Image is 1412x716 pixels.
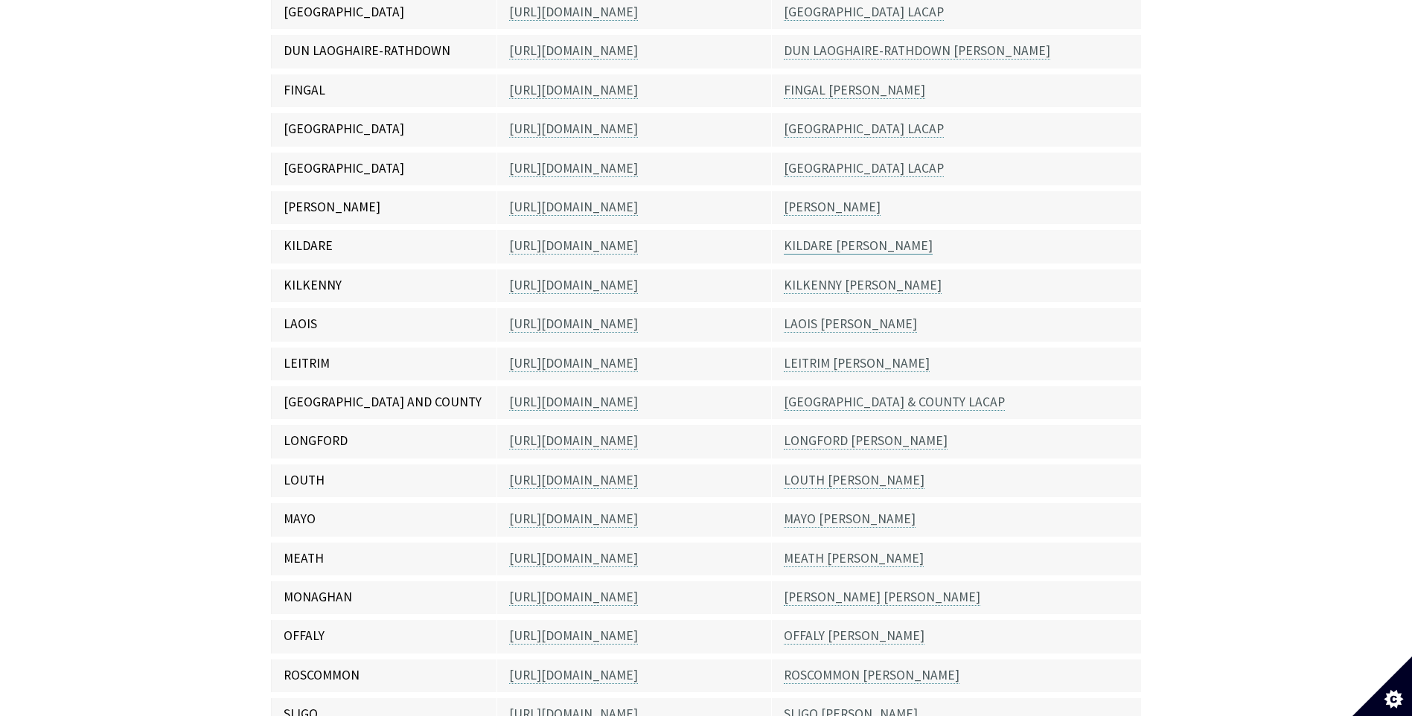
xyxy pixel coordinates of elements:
[509,511,638,528] a: [URL][DOMAIN_NAME]
[784,432,948,450] a: LONGFORD [PERSON_NAME]
[271,656,497,695] td: ROSCOMMON
[271,383,497,422] td: [GEOGRAPHIC_DATA] AND COUNTY
[1352,656,1412,716] button: Set cookie preferences
[271,461,497,500] td: LOUTH
[509,160,638,177] a: [URL][DOMAIN_NAME]
[784,42,1050,60] a: DUN LAOGHAIRE-RATHDOWN [PERSON_NAME]
[271,345,497,383] td: LEITRIM
[271,500,497,539] td: MAYO
[784,667,959,684] a: ROSCOMMON [PERSON_NAME]
[509,199,638,216] a: [URL][DOMAIN_NAME]
[271,540,497,578] td: MEATH
[509,82,638,99] a: [URL][DOMAIN_NAME]
[509,277,638,294] a: [URL][DOMAIN_NAME]
[784,627,924,645] a: OFFALY [PERSON_NAME]
[509,550,638,567] a: [URL][DOMAIN_NAME]
[784,550,924,567] a: MEATH [PERSON_NAME]
[271,578,497,617] td: MONAGHAN
[509,316,638,333] a: [URL][DOMAIN_NAME]
[784,4,944,21] a: [GEOGRAPHIC_DATA] LACAP
[509,4,638,21] a: [URL][DOMAIN_NAME]
[271,266,497,305] td: KILKENNY
[509,394,638,411] a: [URL][DOMAIN_NAME]
[784,511,916,528] a: MAYO [PERSON_NAME]
[271,188,497,227] td: [PERSON_NAME]
[509,472,638,489] a: [URL][DOMAIN_NAME]
[271,617,497,656] td: OFFALY
[509,432,638,450] a: [URL][DOMAIN_NAME]
[509,667,638,684] a: [URL][DOMAIN_NAME]
[784,160,944,177] a: [GEOGRAPHIC_DATA] LACAP
[271,227,497,266] td: KILDARE
[271,150,497,188] td: [GEOGRAPHIC_DATA]
[784,237,933,255] a: KILDARE [PERSON_NAME]
[784,82,925,99] a: FINGAL [PERSON_NAME]
[271,422,497,461] td: LONGFORD
[784,355,930,372] a: LEITRIM [PERSON_NAME]
[784,199,881,216] a: [PERSON_NAME]
[784,472,924,489] a: LOUTH [PERSON_NAME]
[271,305,497,344] td: LAOIS
[509,355,638,372] a: [URL][DOMAIN_NAME]
[784,277,942,294] a: KILKENNY [PERSON_NAME]
[509,237,638,255] a: [URL][DOMAIN_NAME]
[271,32,497,71] td: DUN LAOGHAIRE-RATHDOWN
[784,316,917,333] a: LAOIS [PERSON_NAME]
[509,589,638,606] a: [URL][DOMAIN_NAME]
[509,42,638,60] a: [URL][DOMAIN_NAME]
[784,589,980,606] a: [PERSON_NAME] [PERSON_NAME]
[509,121,638,138] a: [URL][DOMAIN_NAME]
[271,71,497,110] td: FINGAL
[784,121,944,138] a: [GEOGRAPHIC_DATA] LACAP
[509,627,638,645] a: [URL][DOMAIN_NAME]
[271,110,497,149] td: [GEOGRAPHIC_DATA]
[784,394,1005,411] a: [GEOGRAPHIC_DATA] & COUNTY LACAP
